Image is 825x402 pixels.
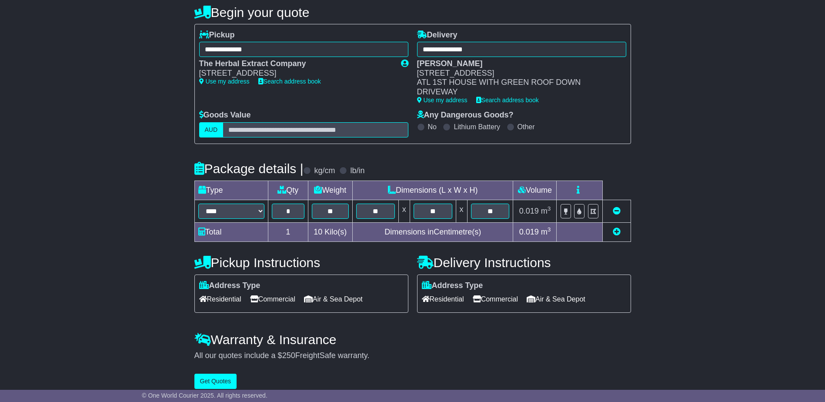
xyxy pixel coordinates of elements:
td: x [456,200,467,222]
span: Commercial [250,292,295,306]
h4: Warranty & Insurance [194,332,631,347]
label: Address Type [422,281,483,291]
label: AUD [199,122,224,137]
span: 0.019 [519,207,539,215]
label: Address Type [199,281,261,291]
span: Residential [199,292,241,306]
td: Dimensions in Centimetre(s) [352,222,513,241]
h4: Package details | [194,161,304,176]
span: 10 [314,228,322,236]
span: Air & Sea Depot [304,292,363,306]
span: Air & Sea Depot [527,292,585,306]
label: Any Dangerous Goods? [417,111,514,120]
h4: Delivery Instructions [417,255,631,270]
td: Volume [513,181,557,200]
sup: 3 [548,205,551,212]
label: Other [518,123,535,131]
a: Remove this item [613,207,621,215]
label: lb/in [350,166,364,176]
span: Commercial [473,292,518,306]
label: Pickup [199,30,235,40]
td: Kilo(s) [308,222,352,241]
h4: Pickup Instructions [194,255,408,270]
td: Weight [308,181,352,200]
label: Goods Value [199,111,251,120]
span: m [541,207,551,215]
h4: Begin your quote [194,5,631,20]
span: m [541,228,551,236]
td: Type [194,181,268,200]
label: Lithium Battery [454,123,500,131]
sup: 3 [548,226,551,233]
a: Add new item [613,228,621,236]
td: 1 [268,222,308,241]
a: Search address book [476,97,539,104]
a: Search address book [258,78,321,85]
span: © One World Courier 2025. All rights reserved. [142,392,267,399]
td: Qty [268,181,308,200]
div: [PERSON_NAME] [417,59,618,69]
div: ATL 1ST HOUSE WITH GREEN ROOF DOWN DRIVEWAY [417,78,618,97]
div: [STREET_ADDRESS] [199,69,392,78]
button: Get Quotes [194,374,237,389]
div: [STREET_ADDRESS] [417,69,618,78]
span: 0.019 [519,228,539,236]
span: 250 [282,351,295,360]
td: Dimensions (L x W x H) [352,181,513,200]
td: x [398,200,410,222]
label: No [428,123,437,131]
label: Delivery [417,30,458,40]
a: Use my address [199,78,250,85]
td: Total [194,222,268,241]
div: All our quotes include a $ FreightSafe warranty. [194,351,631,361]
label: kg/cm [314,166,335,176]
div: The Herbal Extract Company [199,59,392,69]
a: Use my address [417,97,468,104]
span: Residential [422,292,464,306]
